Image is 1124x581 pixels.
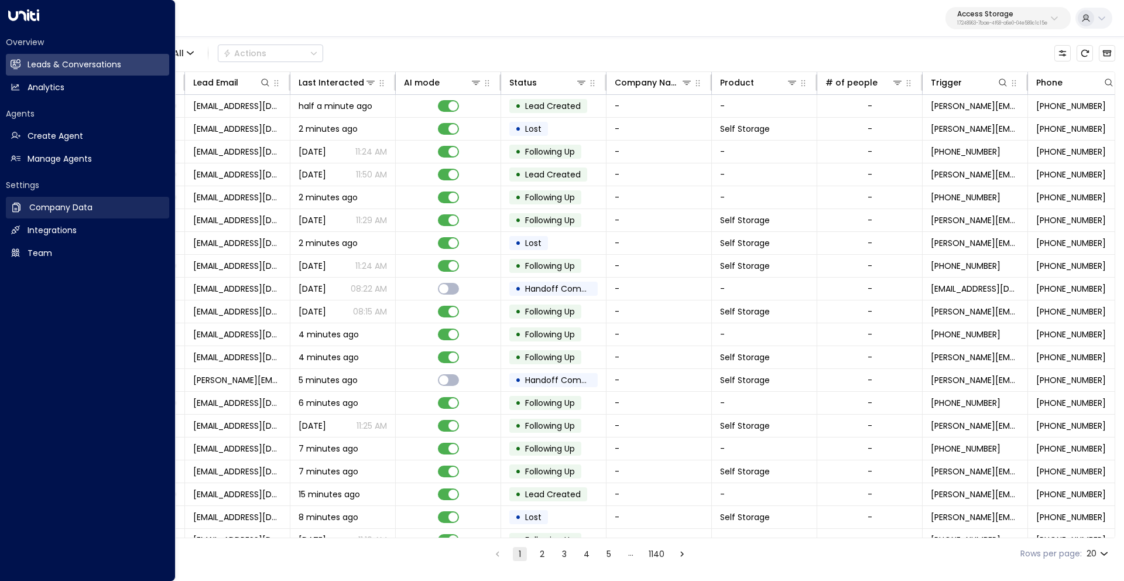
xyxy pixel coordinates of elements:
span: +447834562155 [931,329,1000,340]
span: +447757681532 [1036,260,1106,272]
span: +447804040111 [1036,511,1106,523]
span: Refresh [1077,45,1093,61]
div: - [868,397,872,409]
div: - [868,420,872,432]
div: Button group with a nested menu [218,45,323,62]
div: … [624,547,638,561]
span: ragzforlife@outlook.com [193,488,282,500]
div: - [868,214,872,226]
span: +447834562155 [1036,351,1106,363]
span: hello@bermondseyse1.co.uk [193,306,282,317]
div: • [515,279,521,299]
button: Go to page 2 [535,547,549,561]
span: Oct 11, 2025 [299,214,326,226]
td: - [606,323,712,346]
span: Self Storage [720,511,770,523]
td: - [606,506,712,528]
span: +447757681532 [931,260,1000,272]
label: Rows per page: [1020,548,1082,560]
span: 6 minutes ago [299,397,358,409]
td: - [606,300,712,323]
div: Status [509,76,537,90]
div: - [868,123,872,135]
button: Actions [218,45,323,62]
span: dilraj_kallar@hotmail.com [193,192,282,203]
span: Following Up [525,146,575,158]
td: - [712,163,817,186]
div: • [515,439,521,459]
td: - [606,483,712,505]
td: - [606,118,712,140]
span: Self Storage [720,214,770,226]
span: Lost [525,237,542,249]
h2: Settings [6,179,169,191]
td: - [712,323,817,346]
span: laura.chambers@accessstorage.com [931,511,1019,523]
div: • [515,256,521,276]
span: +447804040111 [1036,534,1106,546]
p: Access Storage [957,11,1047,18]
span: +447757681532 [1036,237,1106,249]
span: Yesterday [299,146,326,158]
button: Go to page 5 [602,547,616,561]
td: - [606,346,712,368]
h2: Integrations [28,224,77,237]
div: Lead Email [193,76,238,90]
span: Yesterday [299,260,326,272]
span: +447763473740 [1036,100,1106,112]
span: laura.chambers@accessstorage.com [931,169,1019,180]
div: - [868,351,872,363]
div: Product [720,76,798,90]
td: - [606,163,712,186]
span: Self Storage [720,306,770,317]
div: - [868,283,872,295]
p: 17248963-7bae-4f68-a6e0-04e589c1c15e [957,21,1047,26]
span: alfie_webber94@hotmail.co.uk [193,534,282,546]
span: Lost [525,123,542,135]
span: joseager-72@outlook.com [193,169,282,180]
span: 15 minutes ago [299,488,360,500]
button: Customize [1054,45,1071,61]
span: Oct 06, 2025 [299,306,326,317]
span: hello@bermondseyse1.co.uk [931,283,1019,295]
span: +447368580973 [1036,397,1106,409]
p: 11:25 AM [357,420,387,432]
button: Archived Leads [1099,45,1115,61]
button: Go to page 1140 [646,547,667,561]
div: - [868,306,872,317]
div: - [868,374,872,386]
span: Following Up [525,420,575,432]
span: Self Storage [720,374,770,386]
div: # of people [825,76,903,90]
span: bardusdenys@gmail.com [193,100,282,112]
div: • [515,119,521,139]
span: Following Up [525,214,575,226]
td: - [606,186,712,209]
div: - [868,260,872,272]
span: Self Storage [720,420,770,432]
span: hello@bermondseyse1.co.uk [193,237,282,249]
div: • [515,462,521,481]
span: aholland90@hotmail.com [193,351,282,363]
div: - [868,100,872,112]
div: • [515,530,521,550]
td: - [606,392,712,414]
a: Create Agent [6,125,169,147]
span: +447834562155 [1036,329,1106,340]
div: • [515,416,521,436]
h2: Overview [6,36,169,48]
div: Company Name [615,76,693,90]
span: +447368580973 [931,397,1000,409]
span: +447757681532 [1036,306,1106,317]
span: Lead Created [525,100,581,112]
span: +447552995766 [1036,466,1106,477]
span: Following Up [525,397,575,409]
div: • [515,233,521,253]
span: +447551484331 [1036,169,1106,180]
a: Integrations [6,220,169,241]
td: - [606,438,712,460]
div: Trigger [931,76,1009,90]
td: - [712,95,817,117]
p: 11:24 AM [355,260,387,272]
span: laura.chambers@accessstorage.com [931,420,1019,432]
